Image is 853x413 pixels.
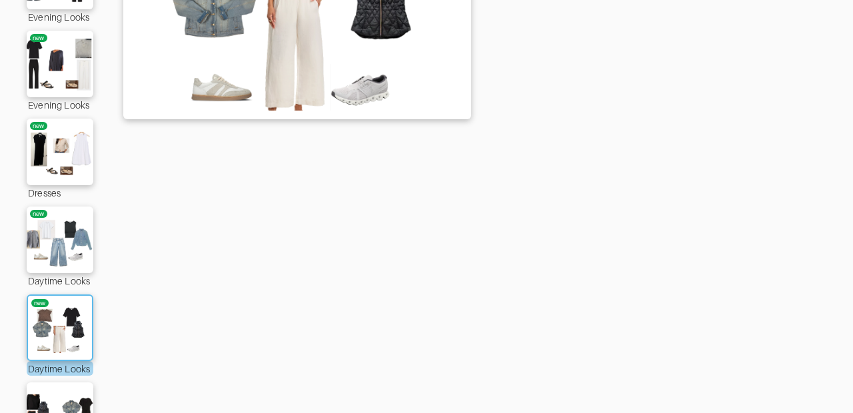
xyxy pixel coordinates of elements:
div: Dresses [27,185,93,200]
div: new [33,34,45,42]
div: Evening Looks [27,9,93,24]
div: new [33,210,45,218]
img: Outfit Dresses [22,125,98,179]
img: Outfit Daytime Looks [22,213,98,266]
div: new [33,122,45,130]
img: Outfit Evening Looks [22,37,98,91]
img: Outfit Daytime Looks [24,302,96,353]
div: new [34,299,46,307]
div: Daytime Looks [27,273,93,288]
div: Daytime Looks [27,361,93,376]
div: Evening Looks [27,97,93,112]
